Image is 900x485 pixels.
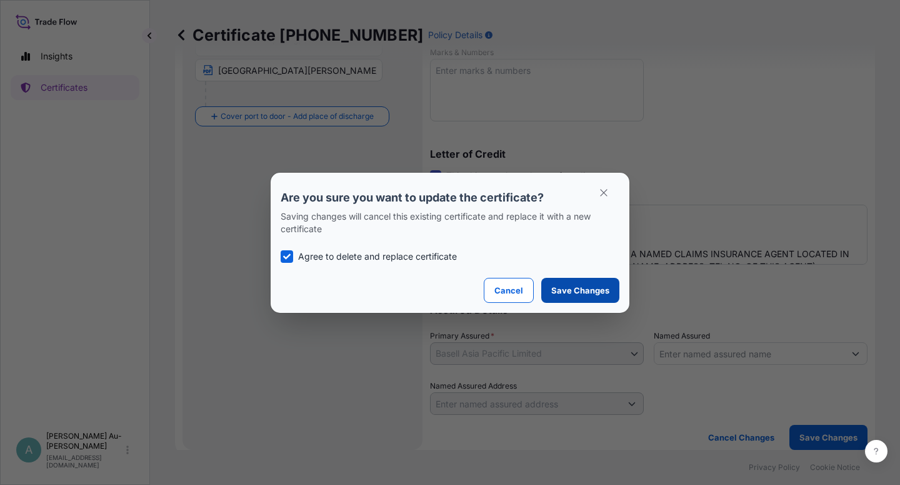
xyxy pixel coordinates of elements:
button: Cancel [484,278,534,303]
p: Agree to delete and replace certificate [298,250,457,263]
p: Are you sure you want to update the certificate? [281,190,619,205]
button: Save Changes [541,278,619,303]
p: Save Changes [551,284,609,297]
p: Saving changes will cancel this existing certificate and replace it with a new certificate [281,210,619,235]
p: Cancel [494,284,523,297]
